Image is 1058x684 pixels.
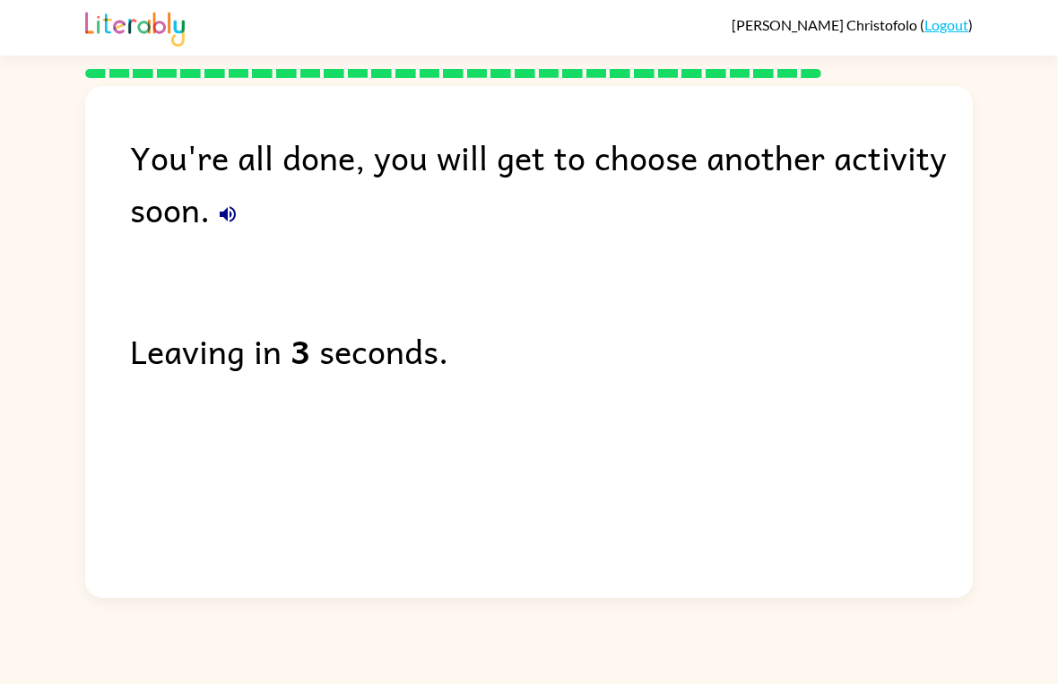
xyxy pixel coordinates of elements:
a: Logout [924,16,968,33]
span: [PERSON_NAME] Christofolo [732,16,920,33]
div: Leaving in seconds. [130,325,973,377]
div: You're all done, you will get to choose another activity soon. [130,131,973,235]
b: 3 [291,325,310,377]
img: Literably [85,7,185,47]
div: ( ) [732,16,973,33]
